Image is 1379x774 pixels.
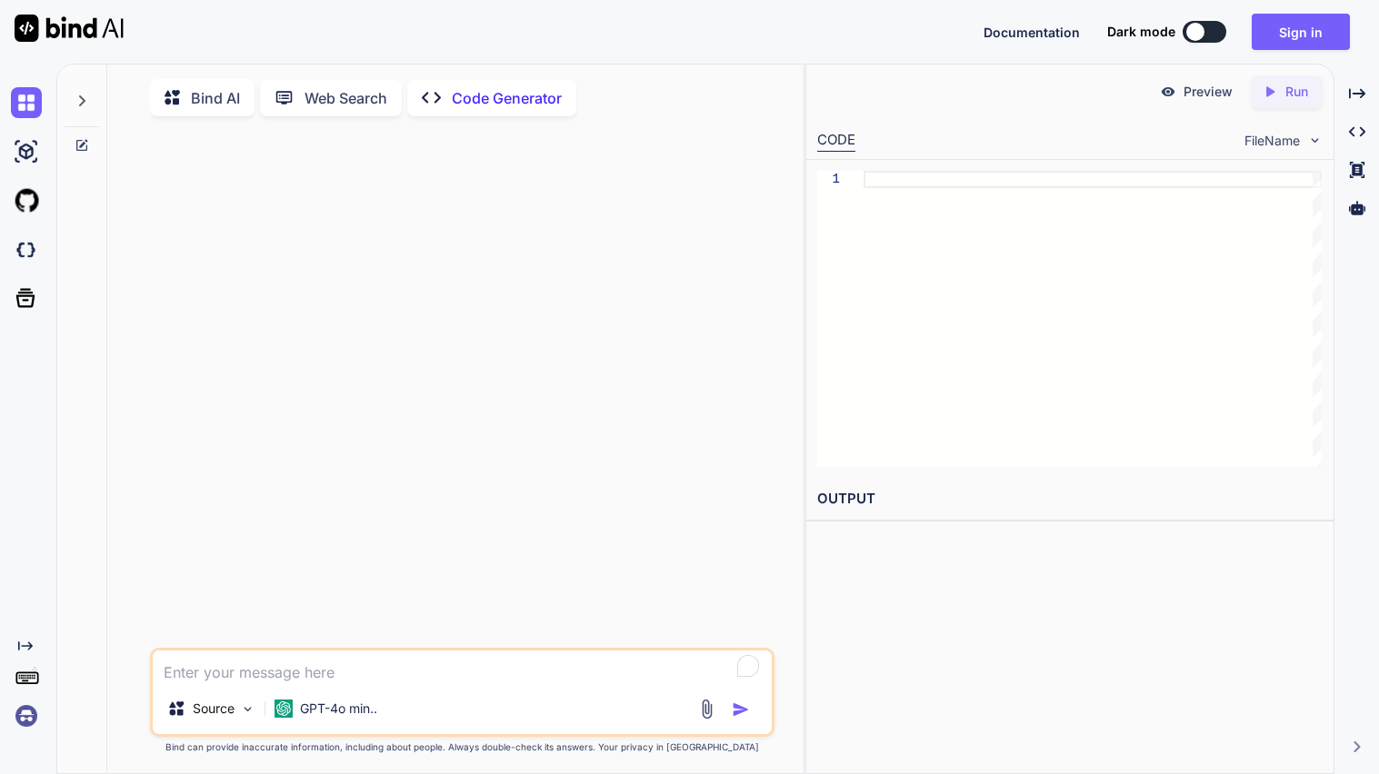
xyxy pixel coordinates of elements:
[984,23,1080,42] button: Documentation
[1252,14,1350,50] button: Sign in
[1160,84,1176,100] img: preview
[193,700,235,718] p: Source
[191,87,240,109] p: Bind AI
[11,700,42,731] img: signin
[732,700,750,719] img: icon
[1184,83,1233,101] p: Preview
[1307,133,1323,148] img: chevron down
[817,130,855,152] div: CODE
[275,700,293,718] img: GPT-4o mini
[1285,83,1308,101] p: Run
[452,87,562,109] p: Code Generator
[305,87,387,109] p: Web Search
[11,136,42,167] img: ai-studio
[1244,132,1300,150] span: FileName
[300,700,377,718] p: GPT-4o min..
[11,234,42,265] img: darkCloudIdeIcon
[150,740,774,754] p: Bind can provide inaccurate information, including about people. Always double-check its answers....
[15,15,124,42] img: Bind AI
[240,701,255,717] img: Pick Models
[806,478,1334,521] h2: OUTPUT
[11,185,42,216] img: githubLight
[153,650,772,683] textarea: To enrich screen reader interactions, please activate Accessibility in Grammarly extension settings
[696,699,717,719] img: attachment
[984,25,1080,40] span: Documentation
[1107,23,1175,41] span: Dark mode
[817,171,840,188] div: 1
[11,87,42,118] img: chat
